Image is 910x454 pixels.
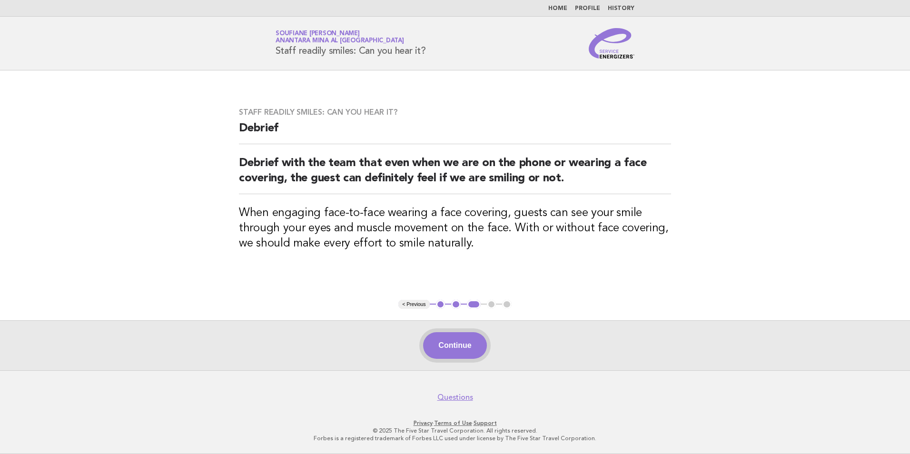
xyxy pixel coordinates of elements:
[423,332,486,359] button: Continue
[434,420,472,426] a: Terms of Use
[239,156,671,194] h2: Debrief with the team that even when we are on the phone or wearing a face covering, the guest ca...
[589,28,634,59] img: Service Energizers
[436,300,445,309] button: 1
[575,6,600,11] a: Profile
[276,38,404,44] span: Anantara Mina al [GEOGRAPHIC_DATA]
[164,427,746,434] p: © 2025 The Five Star Travel Corporation. All rights reserved.
[548,6,567,11] a: Home
[451,300,461,309] button: 2
[276,30,404,44] a: Soufiane [PERSON_NAME]Anantara Mina al [GEOGRAPHIC_DATA]
[414,420,433,426] a: Privacy
[239,206,671,251] h3: When engaging face-to-face wearing a face covering, guests can see your smile through your eyes a...
[239,121,671,144] h2: Debrief
[398,300,429,309] button: < Previous
[276,31,426,56] h1: Staff readily smiles: Can you hear it?
[437,393,473,402] a: Questions
[164,434,746,442] p: Forbes is a registered trademark of Forbes LLC used under license by The Five Star Travel Corpora...
[474,420,497,426] a: Support
[239,108,671,117] h3: Staff readily smiles: Can you hear it?
[164,419,746,427] p: · ·
[467,300,481,309] button: 3
[608,6,634,11] a: History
